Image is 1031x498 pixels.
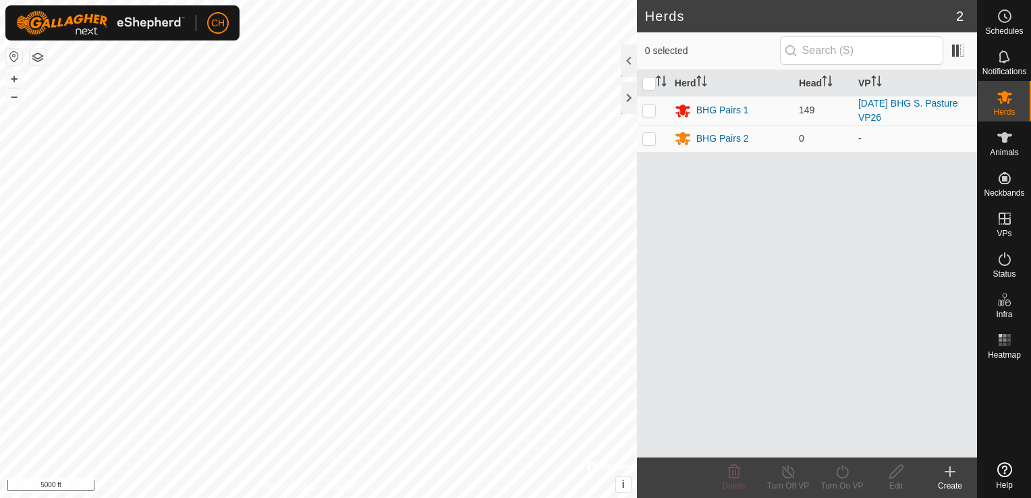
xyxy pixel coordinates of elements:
th: Head [793,70,853,96]
span: 0 selected [645,44,780,58]
div: Edit [869,480,923,492]
p-sorticon: Activate to sort [822,78,833,88]
span: 149 [799,105,814,115]
span: i [622,478,625,490]
span: VPs [997,229,1011,238]
span: Heatmap [988,351,1021,359]
a: Contact Us [332,480,372,493]
div: Turn On VP [815,480,869,492]
span: CH [211,16,225,30]
span: Infra [996,310,1012,319]
span: Animals [990,148,1019,157]
a: Help [978,457,1031,495]
th: VP [853,70,977,96]
button: Reset Map [6,49,22,65]
button: i [616,477,631,492]
span: Notifications [982,67,1026,76]
a: Privacy Policy [265,480,316,493]
a: [DATE] BHG S. Pasture VP26 [858,98,958,123]
span: Help [996,481,1013,489]
th: Herd [669,70,793,96]
span: Herds [993,108,1015,116]
div: Create [923,480,977,492]
button: + [6,71,22,87]
td: - [853,125,977,152]
span: Neckbands [984,189,1024,197]
input: Search (S) [780,36,943,65]
img: Gallagher Logo [16,11,185,35]
span: 0 [799,133,804,144]
p-sorticon: Activate to sort [871,78,882,88]
span: Schedules [985,27,1023,35]
p-sorticon: Activate to sort [696,78,707,88]
div: BHG Pairs 1 [696,103,749,117]
div: BHG Pairs 2 [696,132,749,146]
span: Status [993,270,1015,278]
p-sorticon: Activate to sort [656,78,667,88]
button: – [6,88,22,105]
span: Delete [723,481,746,491]
div: Turn Off VP [761,480,815,492]
span: 2 [956,6,964,26]
h2: Herds [645,8,956,24]
button: Map Layers [30,49,46,65]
